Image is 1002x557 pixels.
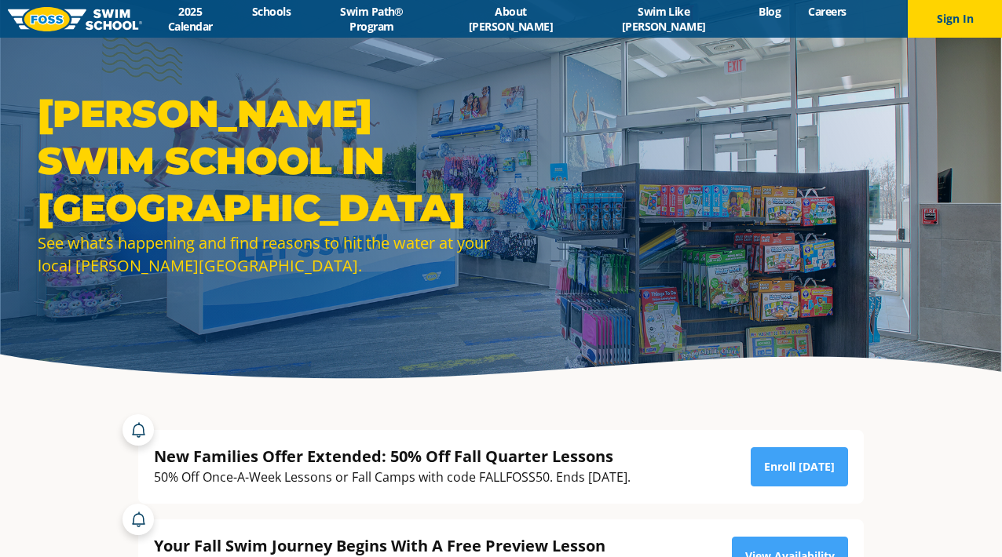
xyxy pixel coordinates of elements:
[751,447,848,486] a: Enroll [DATE]
[305,4,440,34] a: Swim Path® Program
[38,231,493,277] div: See what’s happening and find reasons to hit the water at your local [PERSON_NAME][GEOGRAPHIC_DATA].
[154,535,681,556] div: Your Fall Swim Journey Begins With A Free Preview Lesson
[38,90,493,231] h1: [PERSON_NAME] Swim School in [GEOGRAPHIC_DATA]
[238,4,304,19] a: Schools
[154,446,631,467] div: New Families Offer Extended: 50% Off Fall Quarter Lessons
[583,4,745,34] a: Swim Like [PERSON_NAME]
[8,7,142,31] img: FOSS Swim School Logo
[142,4,238,34] a: 2025 Calendar
[745,4,795,19] a: Blog
[154,467,631,488] div: 50% Off Once-A-Week Lessons or Fall Camps with code FALLFOSS50. Ends [DATE].
[440,4,583,34] a: About [PERSON_NAME]
[795,4,860,19] a: Careers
